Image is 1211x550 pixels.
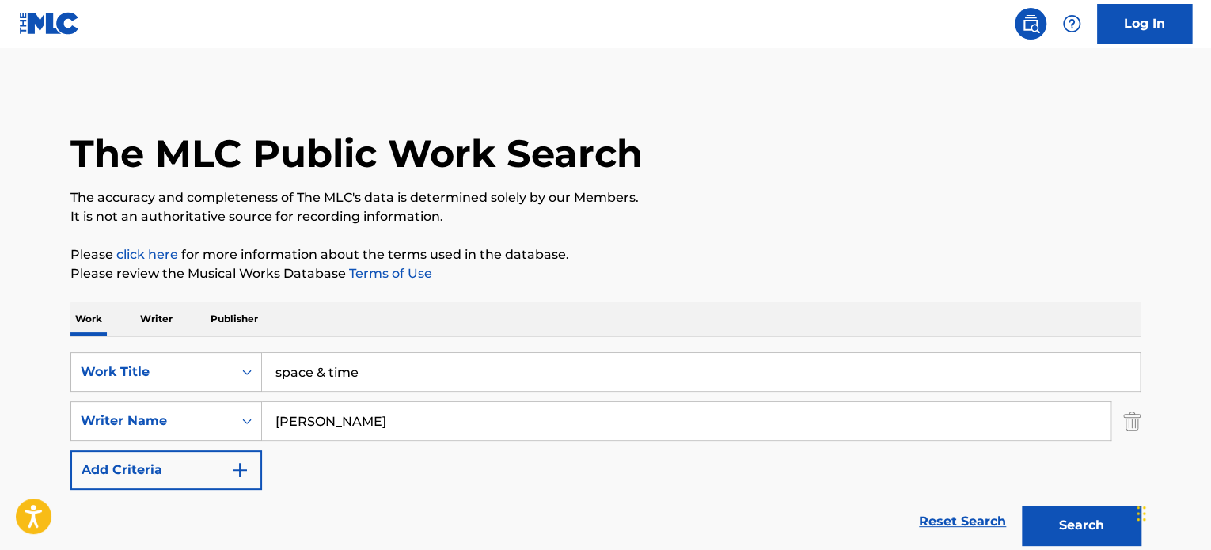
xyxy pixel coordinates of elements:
[1137,490,1146,537] div: Drag
[1056,8,1088,40] div: Help
[135,302,177,336] p: Writer
[1097,4,1192,44] a: Log In
[1132,474,1211,550] iframe: Chat Widget
[346,266,432,281] a: Terms of Use
[70,302,107,336] p: Work
[1015,8,1046,40] a: Public Search
[70,130,643,177] h1: The MLC Public Work Search
[206,302,263,336] p: Publisher
[19,12,80,35] img: MLC Logo
[81,362,223,381] div: Work Title
[70,450,262,490] button: Add Criteria
[70,264,1141,283] p: Please review the Musical Works Database
[116,247,178,262] a: click here
[1021,14,1040,33] img: search
[70,245,1141,264] p: Please for more information about the terms used in the database.
[230,461,249,480] img: 9d2ae6d4665cec9f34b9.svg
[81,412,223,431] div: Writer Name
[1022,506,1141,545] button: Search
[1123,401,1141,441] img: Delete Criterion
[70,207,1141,226] p: It is not an authoritative source for recording information.
[70,188,1141,207] p: The accuracy and completeness of The MLC's data is determined solely by our Members.
[1062,14,1081,33] img: help
[911,504,1014,539] a: Reset Search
